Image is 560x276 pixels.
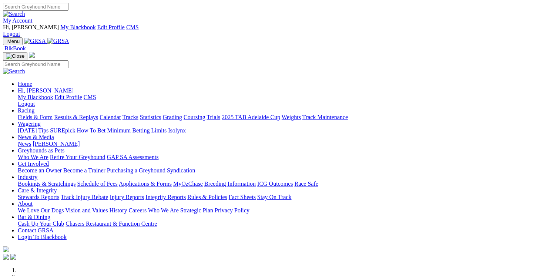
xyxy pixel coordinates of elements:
button: Toggle navigation [3,52,27,60]
a: Race Safe [294,181,318,187]
a: Calendar [100,114,121,120]
a: Breeding Information [204,181,256,187]
a: Fact Sheets [229,194,256,200]
a: Isolynx [168,127,186,134]
a: About [18,201,33,207]
a: Results & Replays [54,114,98,120]
a: Stewards Reports [18,194,59,200]
a: Hi, [PERSON_NAME] [18,87,75,94]
a: Racing [18,107,34,114]
a: Retire Your Greyhound [50,154,105,160]
input: Search [3,3,68,11]
div: Industry [18,181,557,187]
a: Weights [282,114,301,120]
a: CMS [84,94,96,100]
a: Schedule of Fees [77,181,117,187]
a: How To Bet [77,127,106,134]
a: Greyhounds as Pets [18,147,64,154]
a: Grading [163,114,182,120]
a: My Account [3,17,33,24]
a: News [18,141,31,147]
a: MyOzChase [173,181,203,187]
a: News & Media [18,134,54,140]
a: My Blackbook [60,24,96,30]
input: Search [3,60,68,68]
a: Get Involved [18,161,49,167]
a: Care & Integrity [18,187,57,193]
a: Privacy Policy [215,207,249,213]
a: Careers [128,207,147,213]
a: Wagering [18,121,41,127]
a: Vision and Values [65,207,108,213]
a: Contact GRSA [18,227,53,233]
a: Applications & Forms [119,181,172,187]
span: BlkBook [4,45,26,51]
a: Who We Are [148,207,179,213]
a: Strategic Plan [180,207,213,213]
div: Racing [18,114,557,121]
a: Fields & Form [18,114,53,120]
a: [PERSON_NAME] [33,141,80,147]
a: Syndication [167,167,195,174]
a: My Blackbook [18,94,53,100]
a: Edit Profile [97,24,125,30]
a: Track Injury Rebate [61,194,108,200]
img: Search [3,11,25,17]
a: Injury Reports [110,194,144,200]
a: Chasers Restaurant & Function Centre [66,221,157,227]
a: CMS [126,24,139,30]
img: GRSA [24,38,46,44]
img: Close [6,53,24,59]
div: About [18,207,557,214]
a: Statistics [140,114,161,120]
img: GRSA [47,38,69,44]
a: Track Maintenance [302,114,348,120]
a: Become an Owner [18,167,62,174]
a: We Love Our Dogs [18,207,64,213]
a: SUREpick [50,127,75,134]
div: News & Media [18,141,557,147]
a: 2025 TAB Adelaide Cup [222,114,280,120]
a: Bar & Dining [18,214,50,220]
a: Logout [18,101,35,107]
a: Stay On Track [257,194,291,200]
div: Bar & Dining [18,221,557,227]
div: Hi, [PERSON_NAME] [18,94,557,107]
a: Integrity Reports [145,194,186,200]
img: twitter.svg [10,254,16,260]
a: Minimum Betting Limits [107,127,167,134]
div: Care & Integrity [18,194,557,201]
img: logo-grsa-white.png [29,52,35,58]
span: Hi, [PERSON_NAME] [3,24,59,30]
button: Toggle navigation [3,37,23,45]
a: Who We Are [18,154,48,160]
a: Edit Profile [55,94,82,100]
a: BlkBook [3,45,26,51]
a: Coursing [184,114,205,120]
a: Login To Blackbook [18,234,67,240]
div: Get Involved [18,167,557,174]
a: Purchasing a Greyhound [107,167,165,174]
img: logo-grsa-white.png [3,246,9,252]
span: Hi, [PERSON_NAME] [18,87,74,94]
a: Bookings & Scratchings [18,181,76,187]
a: GAP SA Assessments [107,154,159,160]
img: Search [3,68,25,75]
a: Logout [3,31,20,37]
a: Rules & Policies [187,194,227,200]
div: Greyhounds as Pets [18,154,557,161]
a: Trials [207,114,220,120]
a: History [109,207,127,213]
div: Wagering [18,127,557,134]
img: facebook.svg [3,254,9,260]
a: Become a Trainer [63,167,105,174]
div: My Account [3,24,557,37]
a: Home [18,81,32,87]
a: ICG Outcomes [257,181,293,187]
a: Tracks [123,114,138,120]
a: Industry [18,174,37,180]
a: Cash Up Your Club [18,221,64,227]
a: [DATE] Tips [18,127,48,134]
span: Menu [7,38,20,44]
